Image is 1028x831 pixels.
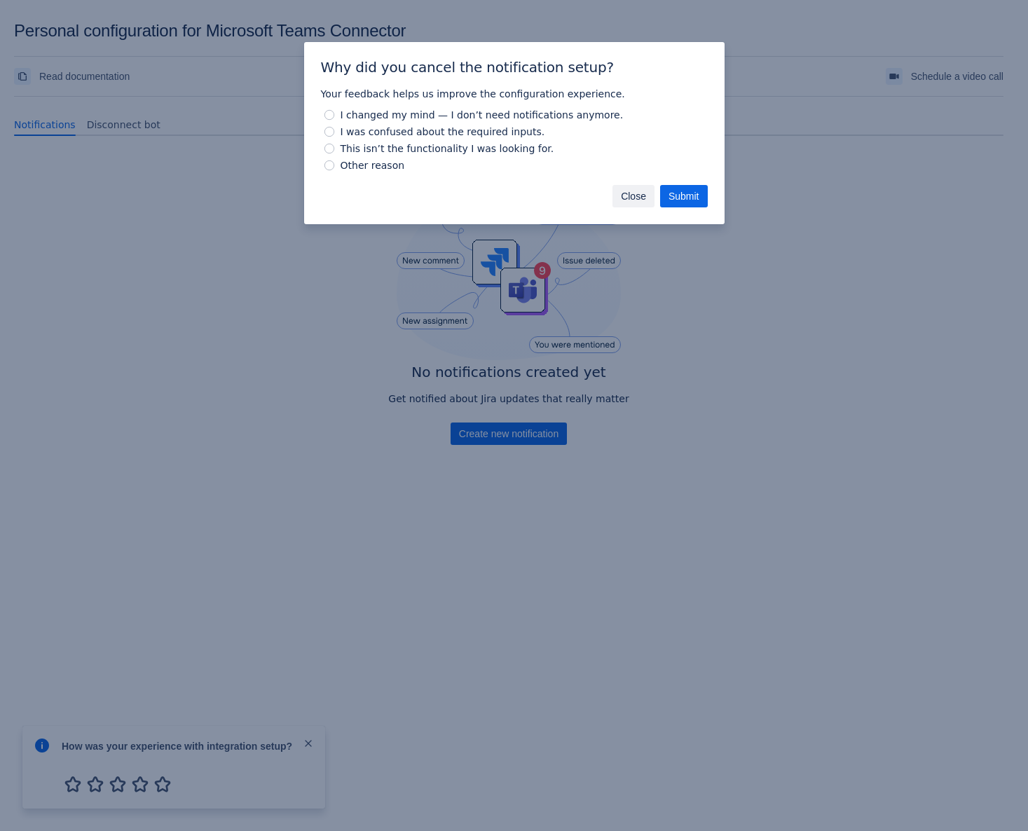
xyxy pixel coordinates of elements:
[324,144,334,153] input: This isn’t the functionality I was looking for.
[321,59,614,76] span: Why did you cancel the notification setup?
[669,185,699,207] span: Submit
[338,140,557,157] span: This isn’t the functionality I was looking for.
[338,157,408,174] span: Other reason
[321,88,625,99] span: Your feedback helps us improve the configuration experience.
[612,185,655,207] button: Close
[324,160,334,170] input: Other reason
[338,123,548,140] span: I was confused about the required inputs.
[324,127,334,137] input: I was confused about the required inputs.
[660,185,708,207] button: Submit
[324,110,334,120] input: I changed my mind — I don’t need notifications anymore.
[621,185,646,207] span: Close
[338,107,626,123] span: I changed my mind — I don’t need notifications anymore.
